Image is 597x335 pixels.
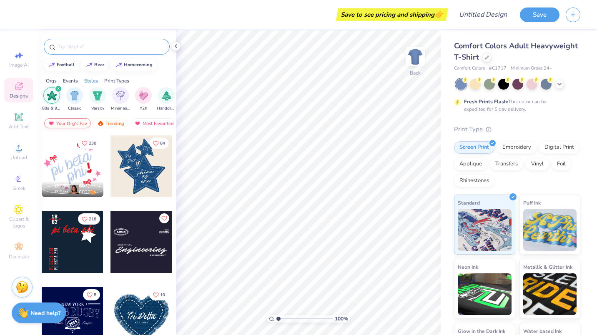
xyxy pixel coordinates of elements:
[490,158,523,170] div: Transfers
[91,105,104,112] span: Varsity
[9,123,29,130] span: Add Text
[523,273,577,315] img: Metallic & Glitter Ink
[58,42,164,51] input: Try "Alpha"
[489,65,507,72] span: # C1717
[454,41,578,62] span: Comfort Colors Adult Heavyweight T-Shirt
[63,77,78,85] div: Events
[89,217,96,221] span: 218
[10,154,27,161] span: Upload
[66,87,83,112] div: filter for Classic
[115,62,122,67] img: trend_line.gif
[452,6,514,23] input: Untitled Design
[160,293,165,297] span: 10
[44,59,78,71] button: football
[464,98,567,113] div: This color can be expedited for 5 day delivery.
[454,141,494,154] div: Screen Print
[523,262,572,271] span: Metallic & Glitter Ink
[458,273,512,315] img: Neon Ink
[70,91,80,100] img: Classic Image
[539,141,579,154] div: Digital Print
[454,125,580,134] div: Print Type
[162,91,171,100] img: Handdrawn Image
[552,158,571,170] div: Foil
[434,9,444,19] span: 👉
[130,118,178,128] div: Most Favorited
[48,62,55,67] img: trend_line.gif
[94,293,96,297] span: 8
[78,137,100,149] button: Like
[157,87,176,112] button: filter button
[410,69,421,77] div: Back
[407,48,424,65] img: Back
[13,185,25,192] span: Greek
[139,91,148,100] img: Y2K Image
[135,87,152,112] button: filter button
[48,120,55,126] img: most_fav.gif
[526,158,549,170] div: Vinyl
[66,87,83,112] button: filter button
[520,7,559,22] button: Save
[454,158,487,170] div: Applique
[104,77,129,85] div: Print Types
[93,91,103,100] img: Varsity Image
[81,59,108,71] button: bear
[42,105,61,112] span: 80s & 90s
[83,289,100,300] button: Like
[511,65,552,72] span: Minimum Order: 24 +
[497,141,537,154] div: Embroidery
[97,120,104,126] img: trending.gif
[458,209,512,251] img: Standard
[464,98,508,105] strong: Fresh Prints Flash:
[111,59,156,71] button: homecoming
[89,141,96,145] span: 230
[111,87,130,112] div: filter for Minimalist
[523,198,541,207] span: Puff Ink
[46,77,57,85] div: Orgs
[9,62,29,68] span: Image AI
[94,62,104,67] div: bear
[160,141,165,145] span: 84
[116,91,125,100] img: Minimalist Image
[30,309,60,317] strong: Need help?
[149,137,169,149] button: Like
[10,92,28,99] span: Designs
[454,65,485,72] span: Comfort Colors
[159,213,169,223] button: Like
[157,87,176,112] div: filter for Handdrawn
[523,209,577,251] img: Puff Ink
[135,87,152,112] div: filter for Y2K
[4,216,33,229] span: Clipart & logos
[458,198,480,207] span: Standard
[55,189,100,195] span: Pi Beta Phi, [GEOGRAPHIC_DATA][US_STATE]
[84,77,98,85] div: Styles
[89,87,106,112] div: filter for Varsity
[124,62,153,67] div: homecoming
[44,118,91,128] div: Your Org's Fav
[86,62,93,67] img: trend_line.gif
[335,315,348,322] span: 100 %
[42,87,61,112] button: filter button
[93,118,128,128] div: Trending
[55,183,90,189] span: [PERSON_NAME]
[9,253,29,260] span: Decorate
[89,87,106,112] button: filter button
[57,62,75,67] div: football
[78,213,100,225] button: Like
[140,105,147,112] span: Y2K
[458,262,478,271] span: Neon Ink
[149,289,169,300] button: Like
[338,8,446,21] div: Save to see pricing and shipping
[42,87,61,112] div: filter for 80s & 90s
[111,87,130,112] button: filter button
[157,105,176,112] span: Handdrawn
[454,175,494,187] div: Rhinestones
[134,120,141,126] img: most_fav.gif
[68,105,81,112] span: Classic
[111,105,130,112] span: Minimalist
[47,91,57,100] img: 80s & 90s Image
